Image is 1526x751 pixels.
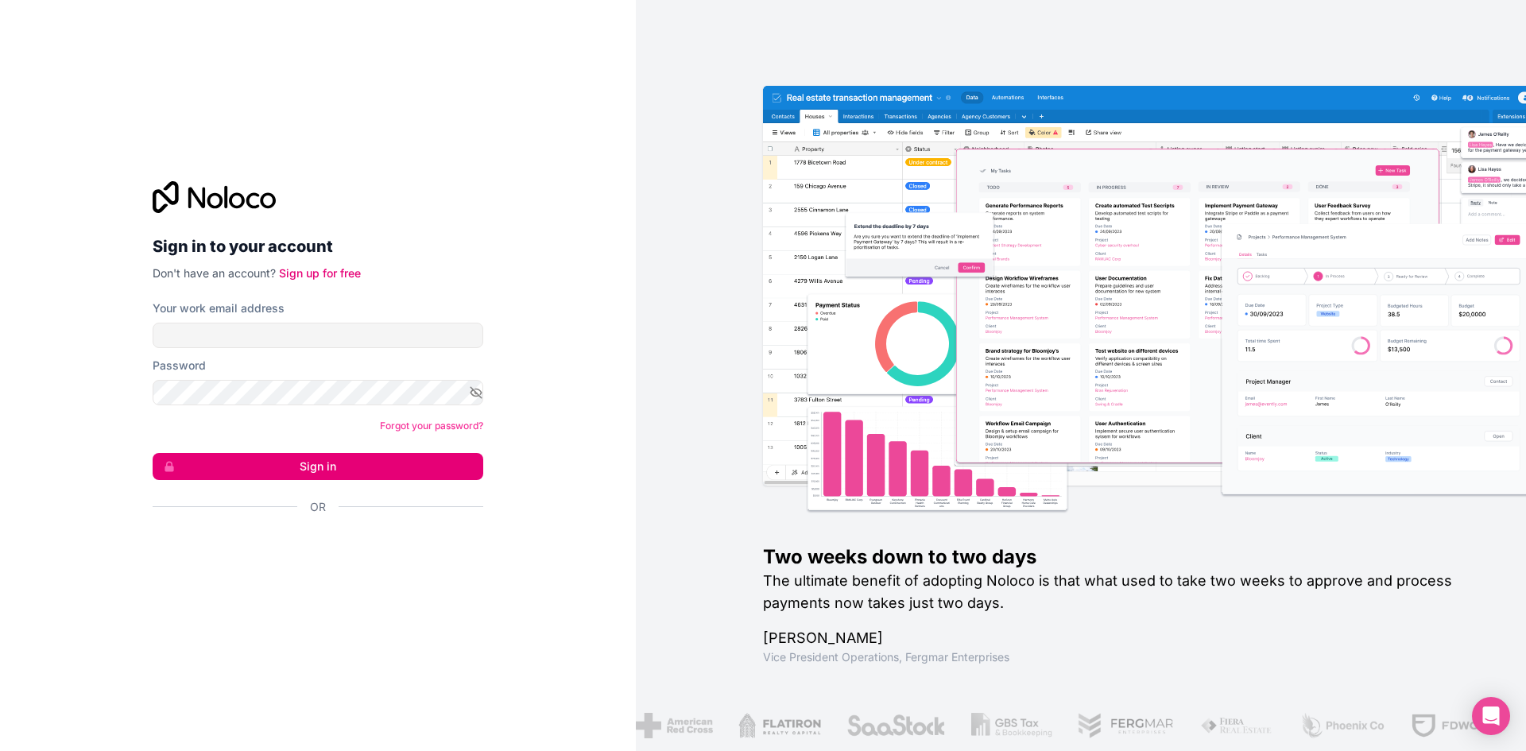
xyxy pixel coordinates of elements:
[763,544,1475,570] h1: Two weeks down to two days
[279,266,361,280] a: Sign up for free
[153,323,483,348] input: Email address
[1200,713,1275,738] img: /assets/fiera-fwj2N5v4.png
[971,713,1052,738] img: /assets/gbstax-C-GtDUiK.png
[153,266,276,280] span: Don't have an account?
[738,713,821,738] img: /assets/flatiron-C8eUkumj.png
[153,380,483,405] input: Password
[846,713,947,738] img: /assets/saastock-C6Zbiodz.png
[145,532,478,567] iframe: Sign in with Google Button
[153,232,483,261] h2: Sign in to your account
[153,453,483,480] button: Sign in
[763,627,1475,649] h1: [PERSON_NAME]
[763,570,1475,614] h2: The ultimate benefit of adopting Noloco is that what used to take two weeks to approve and proces...
[153,300,285,316] label: Your work email address
[380,420,483,432] a: Forgot your password?
[1472,697,1510,735] div: Open Intercom Messenger
[310,499,326,515] span: Or
[153,358,206,374] label: Password
[1299,713,1385,738] img: /assets/phoenix-BREaitsQ.png
[1411,713,1504,738] img: /assets/fdworks-Bi04fVtw.png
[636,713,713,738] img: /assets/american-red-cross-BAupjrZR.png
[1078,713,1175,738] img: /assets/fergmar-CudnrXN5.png
[763,649,1475,665] h1: Vice President Operations , Fergmar Enterprises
